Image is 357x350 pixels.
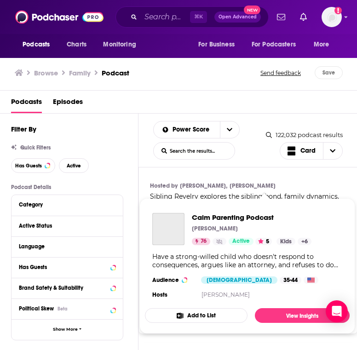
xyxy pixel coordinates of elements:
[67,163,81,168] span: Active
[202,291,250,298] a: [PERSON_NAME]
[314,38,329,51] span: More
[180,182,227,189] a: [PERSON_NAME],
[58,306,68,312] div: Beta
[20,144,51,151] span: Quick Filters
[53,327,78,332] span: Show More
[145,308,248,323] button: Add to List
[11,125,36,133] h2: Filter By
[192,36,246,53] button: open menu
[322,7,342,27] img: User Profile
[232,237,250,246] span: Active
[255,308,350,323] a: View Insights
[296,9,311,25] a: Show notifications dropdown
[246,36,309,53] button: open menu
[322,7,342,27] button: Show profile menu
[19,243,109,250] div: Language
[152,291,167,298] h4: Hosts
[61,36,92,53] a: Charts
[192,225,238,232] p: [PERSON_NAME]
[280,276,301,284] div: 35-44
[12,319,123,340] button: Show More
[19,241,115,252] button: Language
[150,182,178,189] h4: Hosted by
[19,261,115,273] button: Has Guests
[153,121,240,138] h2: Choose List sort
[19,223,109,229] div: Active Status
[244,6,260,14] span: New
[59,158,89,173] button: Active
[19,264,108,270] div: Has Guests
[266,131,343,138] div: 122,032 podcast results
[258,66,304,79] button: Send feedback
[19,220,115,231] button: Active Status
[15,8,104,26] img: Podchaser - Follow, Share and Rate Podcasts
[115,6,269,28] div: Search podcasts, credits, & more...
[11,184,123,190] p: Podcast Details
[280,142,343,160] button: Choose View
[141,10,190,24] input: Search podcasts, credits, & more...
[154,126,220,133] button: open menu
[201,237,207,246] span: 76
[298,238,311,245] a: +6
[19,199,115,210] button: Category
[19,282,115,293] button: Brand Safety & Suitability
[23,38,50,51] span: Podcasts
[192,213,311,222] a: Calm Parenting Podcast
[273,9,289,25] a: Show notifications dropdown
[173,126,213,133] span: Power Score
[152,213,184,245] a: Calm Parenting Podcast
[11,158,55,173] button: Has Guests
[230,182,276,189] a: [PERSON_NAME]
[11,94,42,113] a: Podcasts
[276,238,295,245] a: Kids
[102,69,129,77] h3: Podcast
[19,305,54,312] span: Political Skew
[201,276,277,284] div: [DEMOGRAPHIC_DATA]
[97,36,148,53] button: open menu
[255,238,272,245] button: 5
[152,276,194,284] h3: Audience
[19,285,108,291] div: Brand Safety & Suitability
[15,163,42,168] span: Has Guests
[19,201,109,208] div: Category
[220,121,239,138] button: open menu
[315,66,343,79] button: Save
[307,36,341,53] button: open menu
[69,69,91,77] h1: Family
[67,38,86,51] span: Charts
[300,148,316,154] span: Card
[190,11,207,23] span: ⌘ K
[229,238,253,245] a: Active
[214,11,261,23] button: Open AdvancedNew
[322,7,342,27] span: Logged in as KTMSseat4
[198,38,235,51] span: For Business
[16,36,62,53] button: open menu
[334,7,342,14] svg: Add a profile image
[252,38,296,51] span: For Podcasters
[326,300,348,322] div: Open Intercom Messenger
[219,15,257,19] span: Open Advanced
[53,94,83,113] a: Episodes
[192,238,210,245] a: 76
[19,303,115,314] button: Political SkewBeta
[152,252,342,269] div: Have a strong-willed child who doesn't respond to consequences, argues like an attorney, and refu...
[34,69,58,77] a: Browse
[103,38,136,51] span: Monitoring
